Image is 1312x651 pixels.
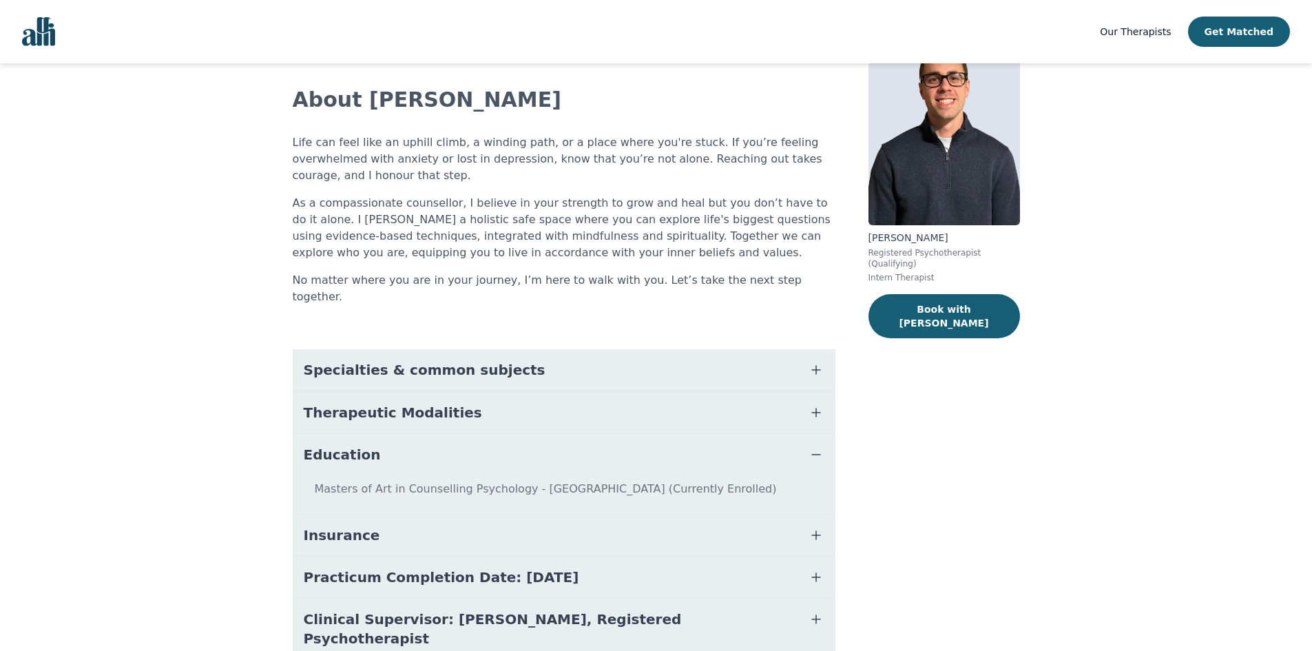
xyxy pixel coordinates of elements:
button: Insurance [293,515,835,556]
button: Specialties & common subjects [293,349,835,391]
button: Book with [PERSON_NAME] [868,294,1020,338]
button: Get Matched [1188,17,1290,47]
h2: About [PERSON_NAME] [293,87,835,112]
button: Therapeutic Modalities [293,392,835,433]
p: As a compassionate counsellor, I believe in your strength to grow and heal but you don’t have to ... [293,195,835,261]
span: Our Therapists [1100,26,1171,37]
span: Therapeutic Modalities [304,403,482,422]
span: Clinical Supervisor: [PERSON_NAME], Registered Psychotherapist [304,610,791,648]
button: Practicum Completion Date: [DATE] [293,557,835,598]
a: Our Therapists [1100,23,1171,40]
button: Education [293,434,835,475]
img: Ethan_Braun [868,27,1020,225]
p: No matter where you are in your journey, I’m here to walk with you. Let’s take the next step toge... [293,272,835,305]
span: Education [304,445,381,464]
p: Registered Psychotherapist (Qualifying) [868,247,1020,269]
p: Life can feel like an uphill climb, a winding path, or a place where you're stuck. If you’re feel... [293,134,835,184]
p: Masters of Art in Counselling Psychology - [GEOGRAPHIC_DATA] (Currently Enrolled) [298,481,830,508]
span: Specialties & common subjects [304,360,545,380]
p: [PERSON_NAME] [868,231,1020,245]
span: Practicum Completion Date: [DATE] [304,568,579,587]
p: Intern Therapist [868,272,1020,283]
img: alli logo [22,17,55,46]
span: Insurance [304,526,380,545]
